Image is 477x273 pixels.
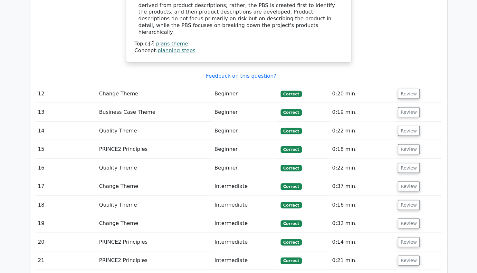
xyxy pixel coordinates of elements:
td: Intermediate [212,214,278,232]
td: 0:14 min. [329,233,395,251]
td: 13 [35,103,97,121]
td: 0:37 min. [329,177,395,195]
span: Correct [281,165,301,171]
span: Correct [281,128,301,134]
td: 16 [35,159,97,177]
a: planning steps [157,47,195,54]
td: Change Theme [96,177,212,195]
span: Correct [281,202,301,208]
td: 19 [35,214,97,232]
td: Beginner [212,84,278,103]
td: Intermediate [212,177,278,195]
td: 0:32 min. [329,214,395,232]
span: Correct [281,220,301,227]
a: Feedback on this question? [206,73,276,79]
td: 21 [35,251,97,269]
td: Change Theme [96,84,212,103]
a: plans theme [156,41,188,47]
td: PRINCE2 Principles [96,251,212,269]
button: Review [398,255,420,265]
button: Review [398,126,420,136]
button: Review [398,144,420,154]
td: Change Theme [96,214,212,232]
button: Review [398,163,420,173]
span: Correct [281,109,301,115]
td: Beginner [212,103,278,121]
td: 0:22 min. [329,122,395,140]
td: 0:20 min. [329,84,395,103]
td: 0:16 min. [329,196,395,214]
td: 15 [35,140,97,158]
button: Review [398,181,420,191]
span: Correct [281,257,301,264]
button: Review [398,89,420,99]
span: Correct [281,91,301,97]
td: Intermediate [212,251,278,269]
td: Beginner [212,140,278,158]
div: Topic: [135,41,343,47]
span: Correct [281,183,301,190]
td: Beginner [212,159,278,177]
td: 0:21 min. [329,251,395,269]
td: Quality Theme [96,159,212,177]
td: 14 [35,122,97,140]
td: Quality Theme [96,196,212,214]
button: Review [398,200,420,210]
div: Concept: [135,47,343,54]
td: 0:19 min. [329,103,395,121]
td: PRINCE2 Principles [96,233,212,251]
td: 18 [35,196,97,214]
td: 17 [35,177,97,195]
td: Intermediate [212,196,278,214]
td: Business Case Theme [96,103,212,121]
td: 20 [35,233,97,251]
button: Review [398,218,420,228]
button: Review [398,107,420,117]
td: 0:18 min. [329,140,395,158]
span: Correct [281,146,301,152]
td: Beginner [212,122,278,140]
td: 0:22 min. [329,159,395,177]
td: Intermediate [212,233,278,251]
span: Correct [281,239,301,245]
td: 12 [35,84,97,103]
button: Review [398,237,420,247]
td: PRINCE2 Principles [96,140,212,158]
td: Quality Theme [96,122,212,140]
